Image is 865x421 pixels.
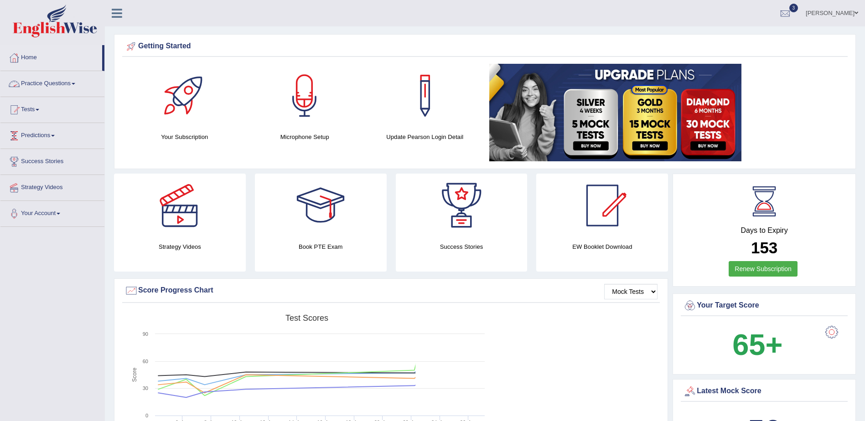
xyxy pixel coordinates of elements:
[396,242,528,252] h4: Success Stories
[0,123,104,146] a: Predictions
[0,175,104,198] a: Strategy Videos
[114,242,246,252] h4: Strategy Videos
[683,385,845,398] div: Latest Mock Score
[369,132,480,142] h4: Update Pearson Login Detail
[729,261,798,277] a: Renew Subscription
[143,331,148,337] text: 90
[249,132,360,142] h4: Microphone Setup
[0,71,104,94] a: Practice Questions
[124,284,658,298] div: Score Progress Chart
[683,226,845,235] h4: Days to Expiry
[489,64,741,161] img: small5.jpg
[124,40,845,53] div: Getting Started
[143,359,148,364] text: 60
[0,97,104,120] a: Tests
[129,132,240,142] h4: Your Subscription
[0,45,102,68] a: Home
[732,328,782,361] b: 65+
[751,239,777,257] b: 153
[789,4,798,12] span: 3
[143,385,148,391] text: 30
[536,242,668,252] h4: EW Booklet Download
[0,149,104,172] a: Success Stories
[0,201,104,224] a: Your Account
[285,313,328,323] tspan: Test scores
[683,299,845,313] div: Your Target Score
[255,242,387,252] h4: Book PTE Exam
[145,413,148,418] text: 0
[131,368,138,382] tspan: Score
